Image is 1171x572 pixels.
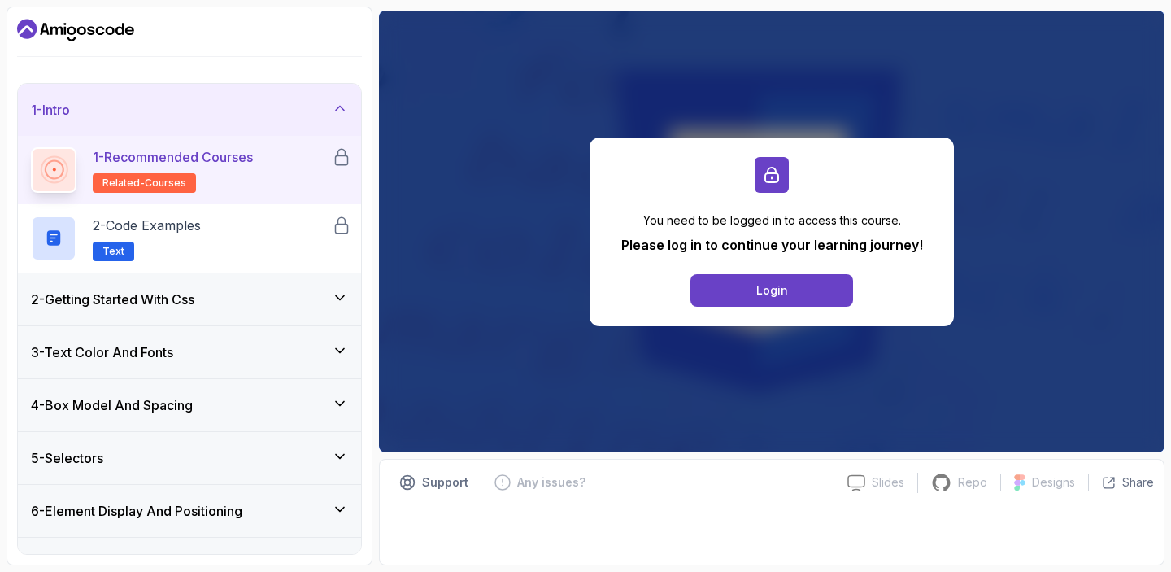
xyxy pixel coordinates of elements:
button: 5-Selectors [18,432,361,484]
button: 4-Box Model And Spacing [18,379,361,431]
div: Login [756,282,788,299]
a: Dashboard [17,17,134,43]
button: 6-Element Display And Positioning [18,485,361,537]
h3: 6 - Element Display And Positioning [31,501,242,521]
button: 2-Getting Started With Css [18,273,361,325]
p: Any issues? [517,474,585,491]
h3: 2 - Getting Started With Css [31,290,194,309]
h3: 3 - Text Color And Fonts [31,343,173,362]
p: Slides [872,474,904,491]
p: Support [422,474,468,491]
p: 2 - Code Examples [93,216,201,235]
button: 2-Code ExamplesText [31,216,348,261]
button: Login [690,274,853,307]
button: 3-Text Color And Fonts [18,326,361,378]
span: related-courses [102,177,186,190]
button: Share [1088,474,1154,491]
button: 1-Intro [18,84,361,136]
button: Support button [390,469,478,496]
h3: 5 - Selectors [31,448,103,468]
p: Share [1122,474,1154,491]
p: Designs [1032,474,1075,491]
p: Repo [958,474,987,491]
span: Text [102,245,124,258]
button: 1-Recommended Coursesrelated-courses [31,147,348,193]
p: Please log in to continue your learning journey! [621,235,923,255]
h3: 1 - Intro [31,100,70,120]
h3: 4 - Box Model And Spacing [31,395,193,415]
p: 1 - Recommended Courses [93,147,253,167]
p: You need to be logged in to access this course. [621,212,923,229]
